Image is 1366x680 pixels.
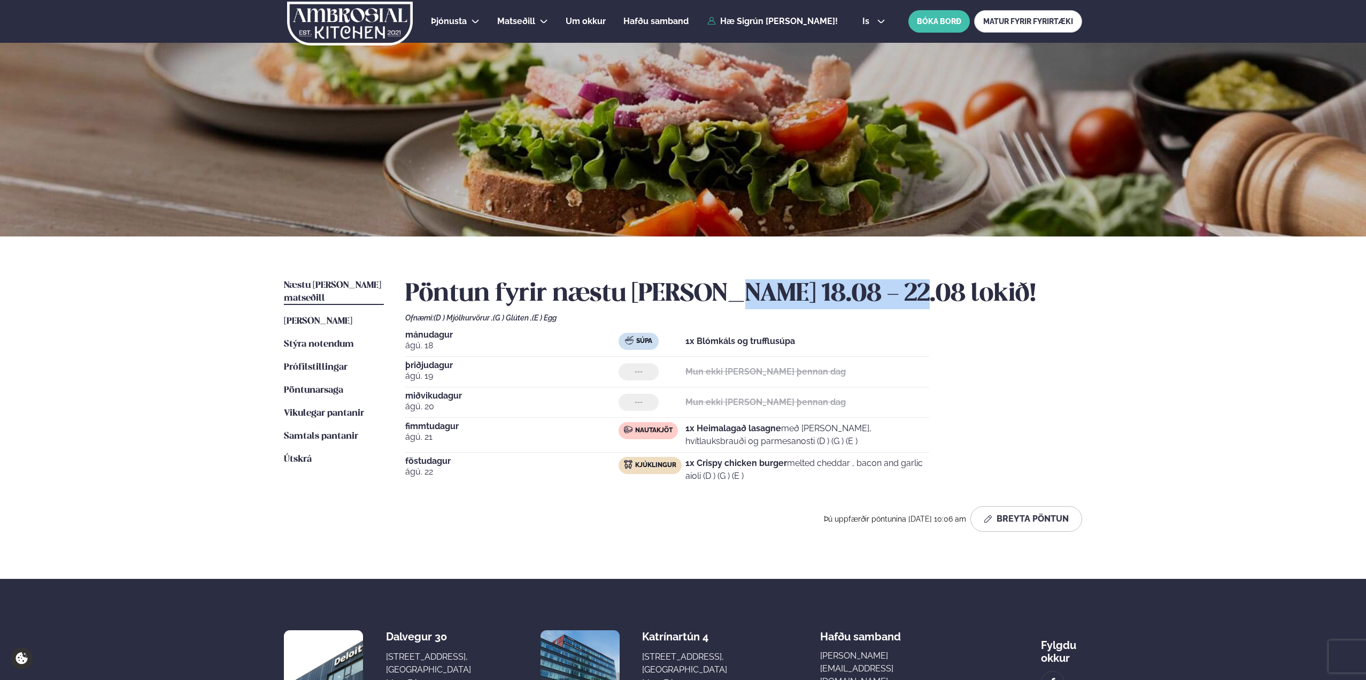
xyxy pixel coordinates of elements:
[434,314,493,322] span: (D ) Mjólkurvörur ,
[707,17,838,26] a: Hæ Sigrún [PERSON_NAME]!
[431,16,467,26] span: Þjónusta
[625,336,634,345] img: soup.svg
[405,331,619,339] span: mánudagur
[624,425,632,434] img: beef.svg
[405,361,619,370] span: þriðjudagur
[824,515,966,523] span: Þú uppfærðir pöntunina [DATE] 10:06 am
[405,339,619,352] span: ágú. 18
[623,16,689,26] span: Hafðu samband
[862,17,873,26] span: is
[284,430,358,443] a: Samtals pantanir
[284,338,354,351] a: Stýra notendum
[284,361,348,374] a: Prófílstillingar
[405,314,1082,322] div: Ofnæmi:
[284,315,352,328] a: [PERSON_NAME]
[685,457,929,483] p: melted cheddar , bacon and garlic aioli (D ) (G ) (E )
[974,10,1082,33] a: MATUR FYRIR FYRIRTÆKI
[642,630,727,643] div: Katrínartún 4
[685,366,846,377] strong: Mun ekki [PERSON_NAME] þennan dag
[11,647,33,669] a: Cookie settings
[493,314,532,322] span: (G ) Glúten ,
[405,279,1082,309] h2: Pöntun fyrir næstu [PERSON_NAME] 18.08 - 22.08 lokið!
[284,340,354,349] span: Stýra notendum
[284,279,384,305] a: Næstu [PERSON_NAME] matseðill
[405,457,619,465] span: föstudagur
[970,506,1082,532] button: Breyta Pöntun
[566,16,606,26] span: Um okkur
[635,426,673,435] span: Nautakjöt
[908,10,970,33] button: BÓKA BORÐ
[284,384,343,397] a: Pöntunarsaga
[284,281,381,303] span: Næstu [PERSON_NAME] matseðill
[284,317,352,326] span: [PERSON_NAME]
[635,398,643,407] span: ---
[284,432,358,441] span: Samtals pantanir
[431,15,467,28] a: Þjónusta
[685,397,846,407] strong: Mun ekki [PERSON_NAME] þennan dag
[284,455,312,464] span: Útskrá
[685,423,781,433] strong: 1x Heimalagað lasagne
[685,458,787,468] strong: 1x Crispy chicken burger
[284,453,312,466] a: Útskrá
[405,392,619,400] span: miðvikudagur
[405,370,619,383] span: ágú. 19
[386,630,471,643] div: Dalvegur 30
[284,409,364,418] span: Vikulegar pantanir
[405,431,619,444] span: ágú. 21
[566,15,606,28] a: Um okkur
[284,407,364,420] a: Vikulegar pantanir
[497,15,535,28] a: Matseðill
[286,2,414,45] img: logo
[636,337,652,346] span: Súpa
[386,651,471,676] div: [STREET_ADDRESS], [GEOGRAPHIC_DATA]
[284,363,348,372] span: Prófílstillingar
[532,314,557,322] span: (E ) Egg
[635,368,643,376] span: ---
[635,461,676,470] span: Kjúklingur
[405,400,619,413] span: ágú. 20
[497,16,535,26] span: Matseðill
[624,460,632,469] img: chicken.svg
[685,336,795,346] strong: 1x Blómkáls og trufflusúpa
[685,422,929,448] p: með [PERSON_NAME], hvítlauksbrauði og parmesanosti (D ) (G ) (E )
[820,622,901,643] span: Hafðu samband
[405,422,619,431] span: fimmtudagur
[284,386,343,395] span: Pöntunarsaga
[1041,630,1082,664] div: Fylgdu okkur
[623,15,689,28] a: Hafðu samband
[642,651,727,676] div: [STREET_ADDRESS], [GEOGRAPHIC_DATA]
[405,465,619,478] span: ágú. 22
[854,17,894,26] button: is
